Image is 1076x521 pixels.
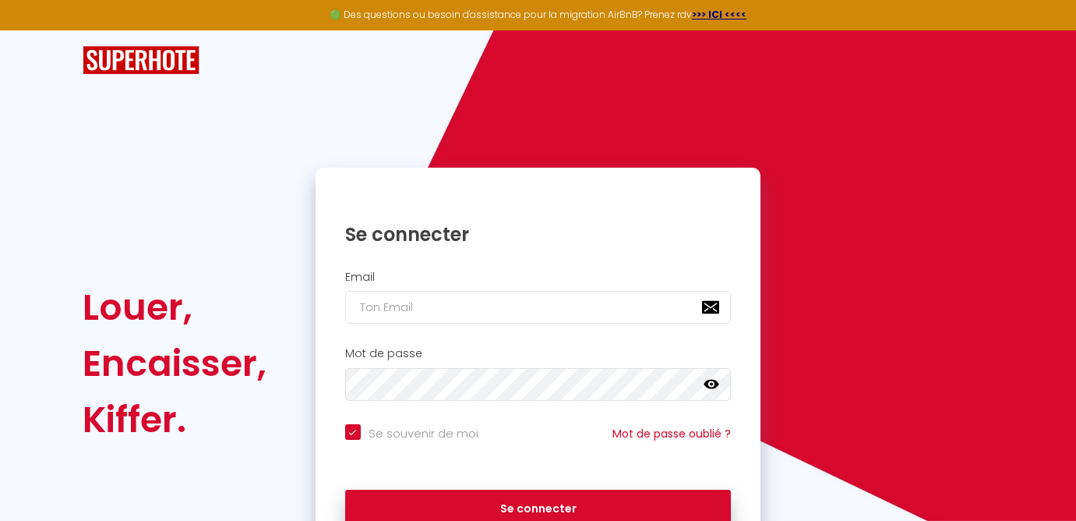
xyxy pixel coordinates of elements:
div: Louer, [83,279,266,335]
h2: Mot de passe [345,347,732,360]
img: SuperHote logo [83,46,199,75]
div: Kiffer. [83,392,266,448]
div: Encaisser, [83,335,266,392]
h2: Email [345,271,732,284]
input: Ton Email [345,291,732,324]
a: Mot de passe oublié ? [612,426,731,441]
h1: Se connecter [345,222,732,246]
a: >>> ICI <<<< [692,8,746,21]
